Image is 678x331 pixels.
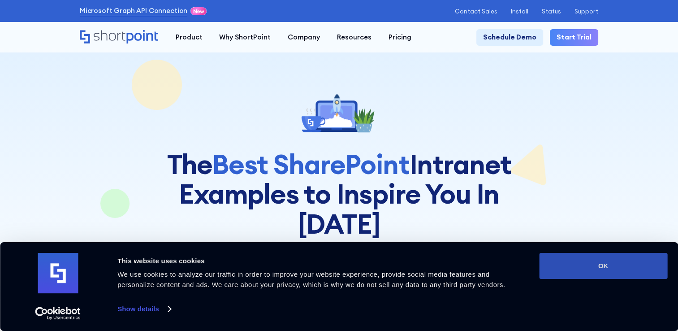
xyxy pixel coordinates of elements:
[539,253,667,279] button: OK
[167,29,211,46] a: Product
[117,256,519,266] div: This website uses cookies
[117,302,170,316] a: Show details
[117,270,505,288] span: We use cookies to analyze our traffic in order to improve your website experience, provide social...
[211,29,279,46] a: Why ShortPoint
[550,29,598,46] a: Start Trial
[212,147,410,181] span: Best SharePoint
[136,149,543,239] h1: The Intranet Examples to Inspire You In [DATE]
[19,307,97,320] a: Usercentrics Cookiebot - opens in a new window
[80,6,187,16] a: Microsoft Graph API Connection
[380,29,420,46] a: Pricing
[542,8,561,15] a: Status
[574,8,598,15] a: Support
[328,29,380,46] a: Resources
[337,32,371,43] div: Resources
[389,32,411,43] div: Pricing
[219,32,271,43] div: Why ShortPoint
[279,29,328,46] a: Company
[38,253,78,293] img: logo
[517,227,678,331] iframe: Chat Widget
[288,32,320,43] div: Company
[511,8,528,15] a: Install
[454,8,497,15] a: Contact Sales
[476,29,543,46] a: Schedule Demo
[175,32,202,43] div: Product
[80,30,159,44] a: Home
